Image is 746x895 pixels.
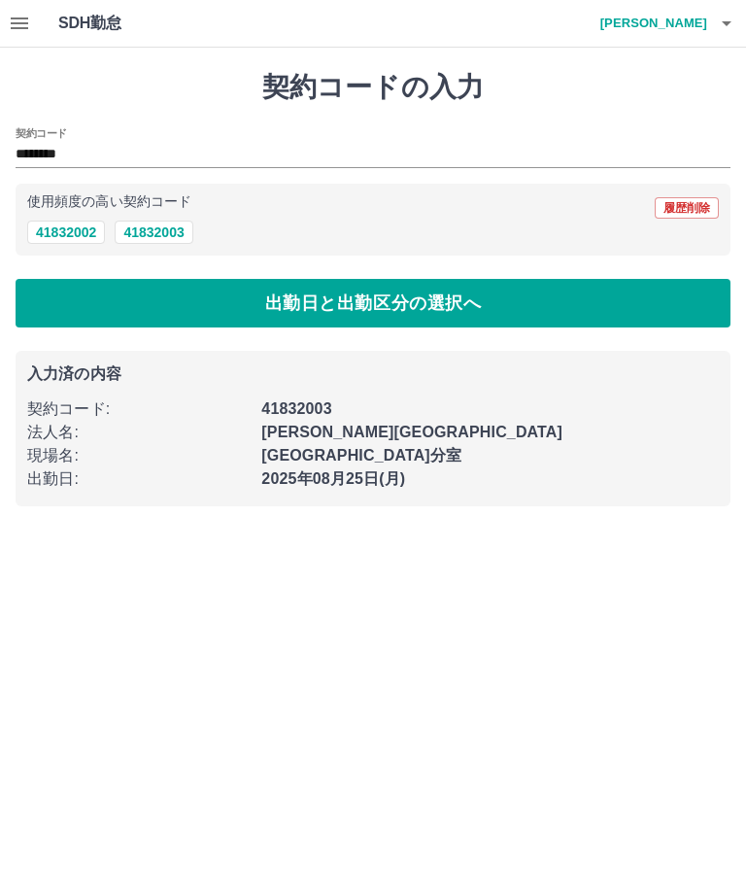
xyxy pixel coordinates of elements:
b: [PERSON_NAME][GEOGRAPHIC_DATA] [261,424,562,440]
b: 2025年08月25日(月) [261,470,405,487]
h1: 契約コードの入力 [16,71,730,104]
button: 41832002 [27,221,105,244]
h2: 契約コード [16,125,67,141]
p: 契約コード : [27,397,250,421]
button: 出勤日と出勤区分の選択へ [16,279,730,327]
b: 41832003 [261,400,331,417]
p: 現場名 : [27,444,250,467]
button: 41832003 [115,221,192,244]
p: 使用頻度の高い契約コード [27,195,191,209]
b: [GEOGRAPHIC_DATA]分室 [261,447,461,464]
p: 入力済の内容 [27,366,719,382]
p: 出勤日 : [27,467,250,491]
button: 履歴削除 [655,197,719,219]
p: 法人名 : [27,421,250,444]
